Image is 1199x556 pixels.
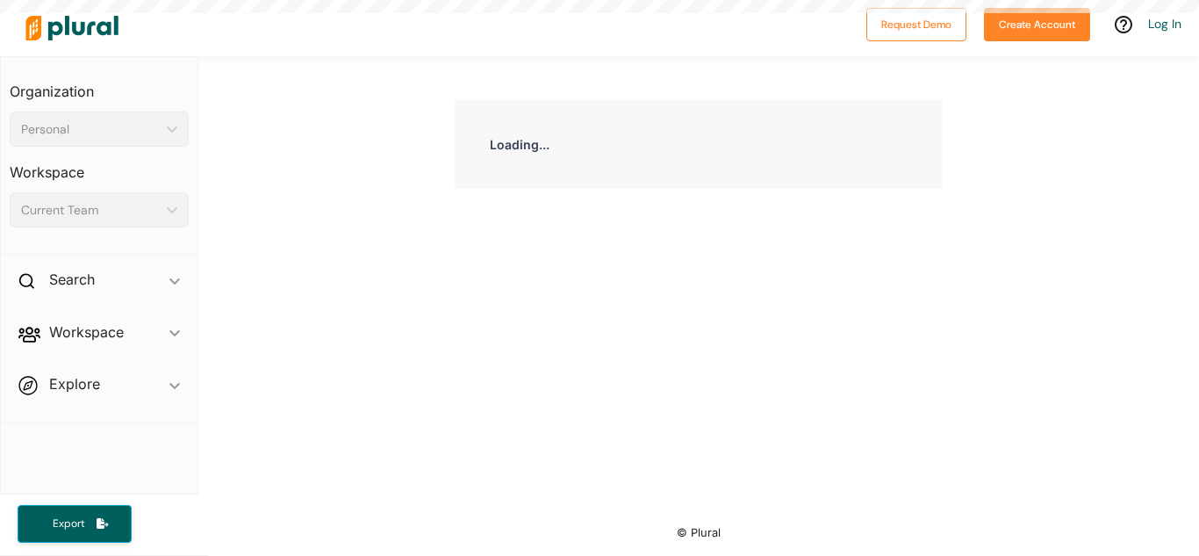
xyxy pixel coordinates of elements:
[866,14,966,32] a: Request Demo
[18,505,132,543] button: Export
[1148,16,1181,32] a: Log In
[21,120,160,139] div: Personal
[984,14,1090,32] a: Create Account
[10,66,189,105] h3: Organization
[21,201,160,220] div: Current Team
[866,8,966,41] button: Request Demo
[677,526,721,539] small: © Plural
[984,8,1090,41] button: Create Account
[49,270,95,289] h2: Search
[455,100,942,189] div: Loading...
[40,516,97,531] span: Export
[10,147,189,185] h3: Workspace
